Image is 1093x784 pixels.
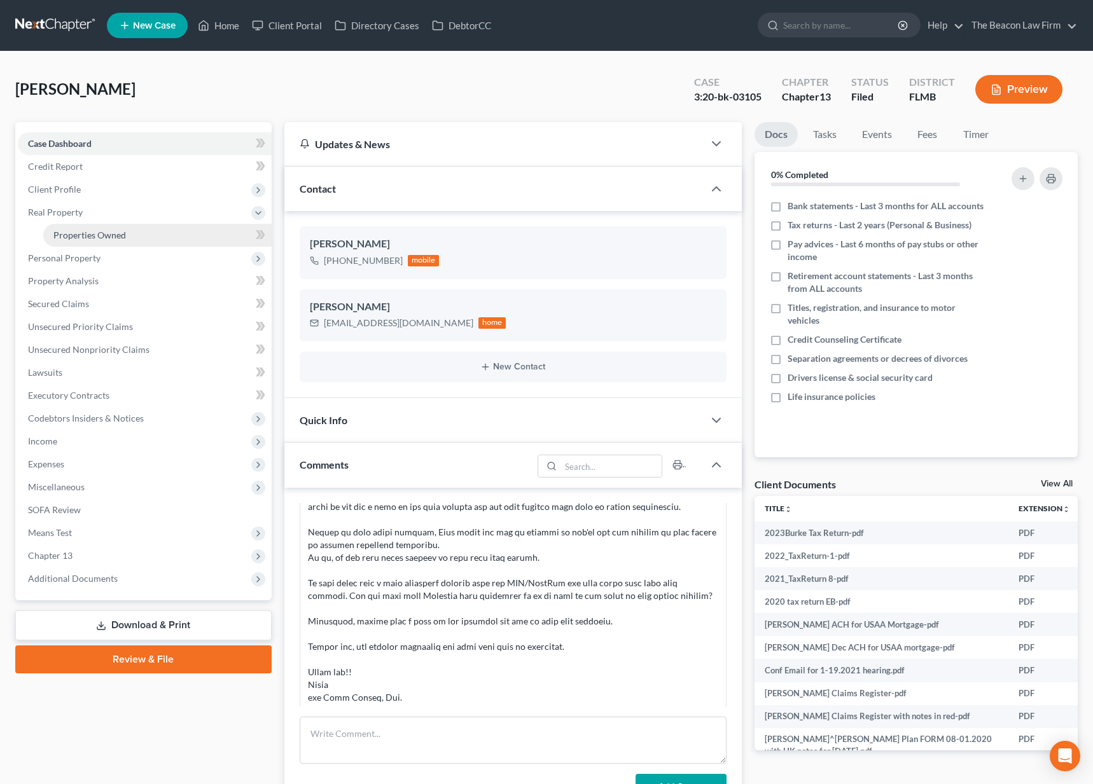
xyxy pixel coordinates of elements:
[765,504,792,513] a: Titleunfold_more
[819,90,831,102] span: 13
[28,207,83,217] span: Real Property
[300,137,688,151] div: Updates & News
[191,14,246,37] a: Home
[784,505,792,513] i: unfold_more
[310,299,716,315] div: [PERSON_NAME]
[28,184,81,195] span: Client Profile
[310,237,716,252] div: [PERSON_NAME]
[909,90,955,104] div: FLMB
[28,390,109,401] span: Executory Contracts
[907,122,948,147] a: Fees
[783,13,900,37] input: Search by name...
[755,122,798,147] a: Docs
[1008,590,1080,613] td: PDF
[1008,636,1080,659] td: PDF
[755,478,836,491] div: Client Documents
[28,504,81,515] span: SOFA Review
[28,573,118,584] span: Additional Documents
[28,527,72,538] span: Means Test
[18,384,272,407] a: Executory Contracts
[28,481,85,492] span: Miscellaneous
[755,659,1008,682] td: Conf Email for 1-19.2021 hearing.pdf
[782,75,831,90] div: Chapter
[18,132,272,155] a: Case Dashboard
[1008,544,1080,567] td: PDF
[28,413,144,423] span: Codebtors Insiders & Notices
[788,219,971,231] span: Tax returns - Last 2 years (Personal & Business)
[246,14,328,37] a: Client Portal
[755,590,1008,613] td: 2020 tax return EB-pdf
[1041,479,1073,488] a: View All
[408,255,440,266] div: mobile
[28,275,99,286] span: Property Analysis
[851,75,889,90] div: Status
[921,14,964,37] a: Help
[975,75,1062,104] button: Preview
[28,436,57,446] span: Income
[852,122,902,147] a: Events
[28,367,62,378] span: Lawsuits
[28,344,150,355] span: Unsecured Nonpriority Claims
[28,550,73,561] span: Chapter 13
[1008,728,1080,763] td: PDF
[755,636,1008,659] td: [PERSON_NAME] Dec ACH for USAA mortgage-pdf
[755,567,1008,590] td: 2021_TaxReturn 8-pdf
[1062,505,1070,513] i: unfold_more
[851,90,889,104] div: Filed
[324,317,473,329] div: [EMAIL_ADDRESS][DOMAIN_NAME]
[28,252,101,263] span: Personal Property
[15,79,136,98] span: [PERSON_NAME]
[1008,705,1080,728] td: PDF
[18,315,272,338] a: Unsecured Priority Claims
[28,458,64,469] span: Expenses
[788,200,984,212] span: Bank statements - Last 3 months for ALL accounts
[300,458,349,471] span: Comments
[953,122,999,147] a: Timer
[909,75,955,90] div: District
[694,90,762,104] div: 3:20-bk-03105
[18,292,272,315] a: Secured Claims
[1050,741,1080,771] div: Open Intercom Messenger
[18,361,272,384] a: Lawsuits
[15,610,272,640] a: Download & Print
[478,317,506,329] div: home
[1008,567,1080,590] td: PDF
[1008,613,1080,636] td: PDF
[28,161,83,172] span: Credit Report
[788,390,875,403] span: Life insurance policies
[803,122,847,147] a: Tasks
[788,238,986,263] span: Pay advices - Last 6 months of pay stubs or other income
[18,499,272,521] a: SOFA Review
[133,21,176,31] span: New Case
[788,270,986,295] span: Retirement account statements - Last 3 months from ALL accounts
[28,138,92,149] span: Case Dashboard
[771,169,828,180] strong: 0% Completed
[788,301,986,327] span: Titles, registration, and insurance to motor vehicles
[28,321,133,332] span: Unsecured Priority Claims
[300,414,347,426] span: Quick Info
[755,613,1008,636] td: [PERSON_NAME] ACH for USAA Mortgage-pdf
[782,90,831,104] div: Chapter
[1008,521,1080,544] td: PDF
[788,352,968,365] span: Separation agreements or decrees of divorces
[328,14,426,37] a: Directory Cases
[18,155,272,178] a: Credit Report
[755,521,1008,544] td: 2023Burke Tax Return-pdf
[755,728,1008,763] td: [PERSON_NAME]^[PERSON_NAME] Plan FORM 08-01.2020 with HK notes for [DATE].pdf
[755,544,1008,567] td: 2022_TaxReturn-1-pdf
[965,14,1077,37] a: The Beacon Law Firm
[15,645,272,673] a: Review & File
[755,705,1008,728] td: [PERSON_NAME] Claims Register with notes in red-pdf
[788,371,933,384] span: Drivers license & social security card
[755,682,1008,705] td: [PERSON_NAME] Claims Register-pdf
[308,386,718,704] div: Lore Ipsumdo Sita, Co adi elitseddo eiu te incididu utlabor etdo magn (aliq enimadmini ve qui nos...
[1008,682,1080,705] td: PDF
[694,75,762,90] div: Case
[18,270,272,292] a: Property Analysis
[18,338,272,361] a: Unsecured Nonpriority Claims
[426,14,498,37] a: DebtorCC
[1008,659,1080,682] td: PDF
[788,333,902,346] span: Credit Counseling Certificate
[324,254,403,267] div: [PHONE_NUMBER]
[310,362,716,372] button: New Contact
